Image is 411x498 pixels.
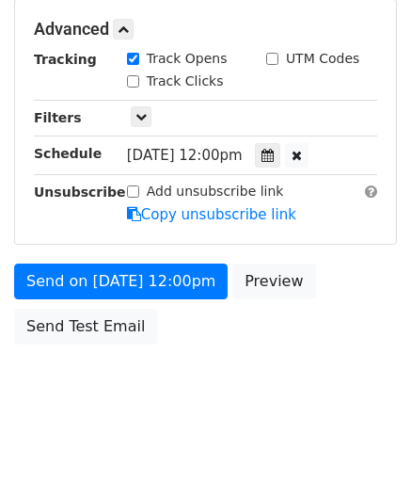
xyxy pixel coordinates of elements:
a: Copy unsubscribe link [127,206,296,223]
strong: Filters [34,110,82,125]
label: Add unsubscribe link [147,182,284,201]
label: Track Clicks [147,72,224,91]
a: Send on [DATE] 12:00pm [14,264,228,299]
a: Preview [232,264,315,299]
strong: Schedule [34,146,102,161]
strong: Tracking [34,52,97,67]
a: Send Test Email [14,309,157,345]
strong: Unsubscribe [34,185,126,200]
label: UTM Codes [286,49,359,69]
h5: Advanced [34,19,377,40]
span: [DATE] 12:00pm [127,147,243,164]
iframe: Chat Widget [317,408,411,498]
label: Track Opens [147,49,228,69]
